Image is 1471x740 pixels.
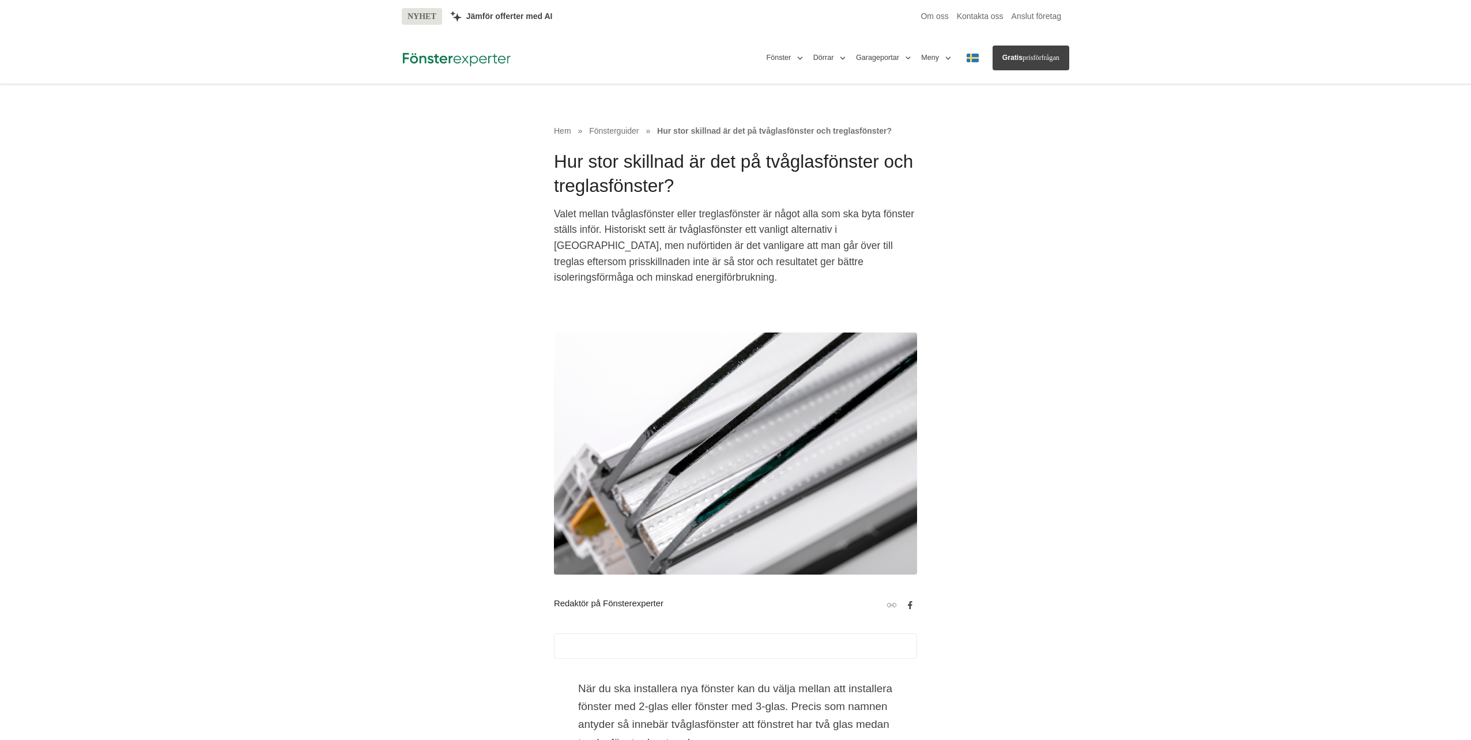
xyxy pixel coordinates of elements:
img: tvåglasfönster, treglasfönster [554,333,917,575]
span: » [578,124,582,137]
span: Gratis [1002,54,1023,62]
a: Kopiera länk [884,598,899,612]
nav: Breadcrumb [554,124,917,137]
img: Fönsterexperter Logotyp [402,49,511,67]
span: Jämför offerter med AI [466,12,553,21]
button: Garageportar [856,45,913,71]
button: Meny [921,45,953,71]
a: Jämför offerter med AI [450,11,553,22]
span: NYHET [402,8,442,25]
a: Dela på Facebook [903,598,917,612]
a: Gratisprisförfrågan [993,46,1069,70]
a: Om oss [921,12,948,21]
a: Hur stor skillnad är det på tvåglasfönster och treglasfönster? [657,126,892,135]
h5: Redaktör på Fönsterexperter [554,597,663,613]
a: Hem [554,126,571,135]
span: Fönsterguider [589,126,639,135]
a: Fönsterguider [589,126,641,135]
p: Valet mellan tvåglasfönster eller treglasfönster är något alla som ska byta fönster ställs inför.... [554,206,917,291]
h1: Hur stor skillnad är det på tvåglasfönster och treglasfönster? [554,149,917,206]
span: » [646,124,650,137]
button: Dörrar [813,45,848,71]
svg: Facebook [906,601,915,610]
button: Fönster [767,45,805,71]
a: Kontakta oss [957,12,1004,21]
a: Anslut företag [1012,12,1061,21]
